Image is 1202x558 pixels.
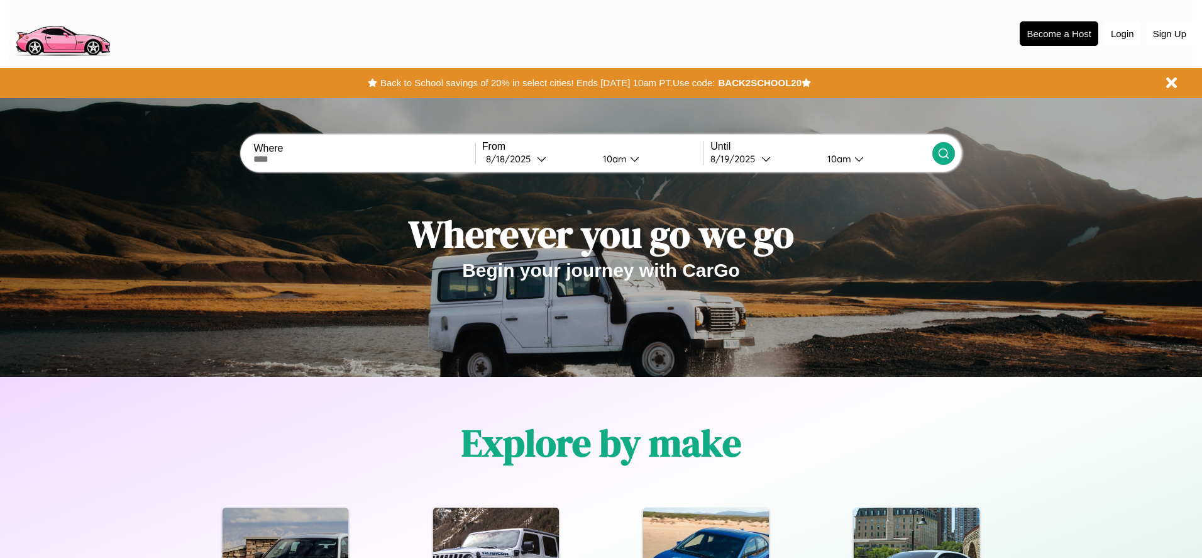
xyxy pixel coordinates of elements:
div: 10am [597,153,630,165]
h1: Explore by make [461,417,741,469]
label: Until [710,141,932,152]
button: 8/18/2025 [482,152,593,165]
button: Sign Up [1147,22,1193,45]
div: 8 / 18 / 2025 [486,153,537,165]
button: Become a Host [1020,21,1098,46]
button: Login [1105,22,1140,45]
img: logo [9,6,116,59]
div: 8 / 19 / 2025 [710,153,761,165]
button: 10am [593,152,703,165]
button: 10am [817,152,932,165]
label: From [482,141,703,152]
label: Where [253,143,475,154]
button: Back to School savings of 20% in select cities! Ends [DATE] 10am PT.Use code: [377,74,718,92]
div: 10am [821,153,854,165]
b: BACK2SCHOOL20 [718,77,802,88]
